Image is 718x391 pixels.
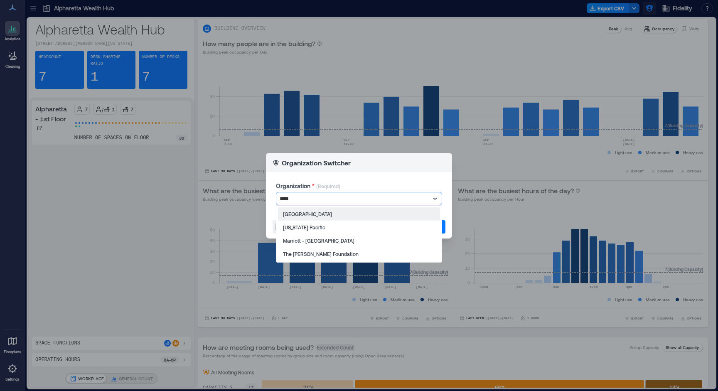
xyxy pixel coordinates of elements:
p: [US_STATE] Pacific [283,224,325,231]
button: Turn Off [273,220,311,234]
p: Organization Switcher [282,158,351,168]
p: Marriott - [GEOGRAPHIC_DATA] [283,237,354,244]
p: (Required) [316,183,340,192]
p: [GEOGRAPHIC_DATA] [283,211,332,217]
p: The [PERSON_NAME] Foundation [283,251,359,257]
label: Organization [276,182,315,190]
